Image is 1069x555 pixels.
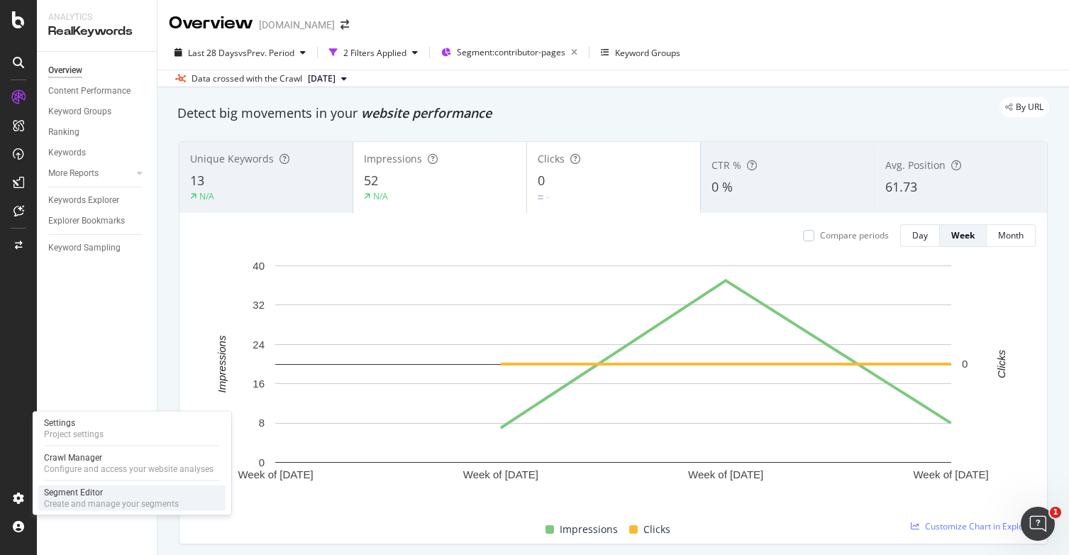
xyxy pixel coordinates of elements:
div: Day [912,229,928,241]
a: Content Performance [48,84,147,99]
div: Project settings [44,429,104,440]
span: 2025 Aug. 25th [308,72,336,85]
svg: A chart. [191,258,1036,505]
span: By URL [1016,103,1043,111]
div: arrow-right-arrow-left [340,20,349,30]
span: Customize Chart in Explorer [925,520,1036,532]
span: Clicks [538,152,565,165]
div: Overview [169,11,253,35]
div: Content Performance [48,84,131,99]
text: 24 [253,339,265,351]
div: Keyword Groups [48,104,111,119]
span: Impressions [364,152,422,165]
text: Week of [DATE] [913,468,988,480]
text: 16 [253,378,265,390]
div: Crawl Manager [44,452,214,463]
span: 13 [190,172,204,189]
div: Month [998,229,1024,241]
a: Keyword Sampling [48,241,147,255]
div: - [546,191,549,203]
div: legacy label [999,97,1049,117]
span: 0 % [711,178,733,195]
text: 32 [253,299,265,311]
div: N/A [373,190,388,202]
div: Create and manage your segments [44,498,179,510]
a: Segment EditorCreate and manage your segments [38,485,226,511]
div: Settings [44,417,104,429]
div: Keyword Groups [615,47,680,59]
span: Unique Keywords [190,152,274,165]
button: Week [940,224,987,247]
a: Ranking [48,125,147,140]
div: Ranking [48,125,79,140]
a: Keyword Groups [48,104,147,119]
button: Last 28 DaysvsPrev. Period [169,41,311,64]
div: Configure and access your website analyses [44,463,214,475]
div: Analytics [48,11,145,23]
span: Impressions [560,521,618,538]
text: Week of [DATE] [688,468,763,480]
div: 2 Filters Applied [343,47,406,59]
span: Last 28 Days [188,47,238,59]
a: More Reports [48,166,133,181]
text: Week of [DATE] [463,468,538,480]
div: Keywords [48,145,86,160]
span: Segment: contributor-pages [457,46,565,58]
button: Keyword Groups [595,41,686,64]
a: Overview [48,63,147,78]
span: vs Prev. Period [238,47,294,59]
a: Keywords Explorer [48,193,147,208]
button: Day [900,224,940,247]
iframe: Intercom live chat [1021,507,1055,541]
a: Crawl ManagerConfigure and access your website analyses [38,451,226,476]
div: Explorer Bookmarks [48,214,125,229]
span: 61.73 [885,178,917,195]
div: Keyword Sampling [48,241,121,255]
div: RealKeywords [48,23,145,40]
button: [DATE] [302,70,353,87]
button: Month [987,224,1036,247]
span: CTR % [711,158,741,172]
div: More Reports [48,166,99,181]
text: Week of [DATE] [238,468,313,480]
text: Impressions [216,335,228,392]
span: Avg. Position [885,158,946,172]
div: Overview [48,63,82,78]
div: Segment Editor [44,487,179,498]
button: 2 Filters Applied [323,41,423,64]
img: Equal [538,195,543,199]
div: Compare periods [820,229,889,241]
div: Week [951,229,975,241]
div: [DOMAIN_NAME] [259,18,335,32]
span: 1 [1050,507,1061,518]
text: 0 [259,456,265,468]
text: 8 [259,417,265,429]
a: SettingsProject settings [38,416,226,441]
span: Clicks [643,521,670,538]
text: 40 [253,260,265,272]
button: Segment:contributor-pages [436,41,583,64]
a: Explorer Bookmarks [48,214,147,229]
a: Customize Chart in Explorer [911,520,1036,532]
div: N/A [199,190,214,202]
span: 52 [364,172,378,189]
text: 0 [962,358,968,370]
text: Clicks [995,349,1007,378]
a: Keywords [48,145,147,160]
div: Data crossed with the Crawl [192,72,302,85]
div: Keywords Explorer [48,193,119,208]
span: 0 [538,172,545,189]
